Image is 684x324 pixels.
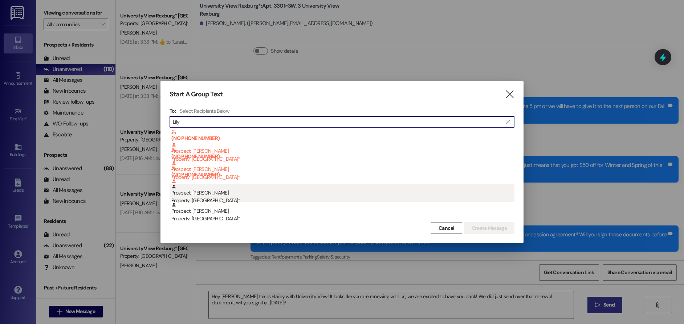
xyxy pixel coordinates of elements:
button: Clear text [502,116,514,127]
span: Create Message [472,224,507,232]
div: Prospect: [PERSON_NAME] [171,202,514,223]
div: (NO PHONE NUMBER) Prospect: [PERSON_NAME]Property: [GEOGRAPHIC_DATA]* [170,129,514,148]
div: Prospect: [PERSON_NAME]Property: [GEOGRAPHIC_DATA]* [170,184,514,202]
button: Cancel [431,222,462,234]
div: (NO PHONE NUMBER) Prospect: [PERSON_NAME]Property: [GEOGRAPHIC_DATA]* [170,166,514,184]
div: Prospect: [PERSON_NAME] [171,148,514,181]
div: Property: [GEOGRAPHIC_DATA]* [171,197,514,204]
div: Prospect: [PERSON_NAME] [171,166,514,199]
div: Prospect: [PERSON_NAME]Property: [GEOGRAPHIC_DATA]* [170,202,514,220]
i:  [505,91,514,98]
span: Cancel [439,224,455,232]
div: Prospect: [PERSON_NAME] [171,184,514,205]
b: (NO PHONE NUMBER) [171,148,514,160]
i:  [506,119,510,125]
div: Prospect: [PERSON_NAME] [171,129,514,163]
div: (NO PHONE NUMBER) Prospect: [PERSON_NAME]Property: [GEOGRAPHIC_DATA]* [170,148,514,166]
b: (NO PHONE NUMBER) [171,166,514,178]
input: Search for any contact or apartment [173,117,502,127]
h4: Select Recipients Below [180,108,229,114]
button: Create Message [464,222,514,234]
h3: Start A Group Text [170,90,223,99]
b: (NO PHONE NUMBER) [171,129,514,141]
h3: To: [170,108,176,114]
div: Property: [GEOGRAPHIC_DATA]* [171,215,514,223]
